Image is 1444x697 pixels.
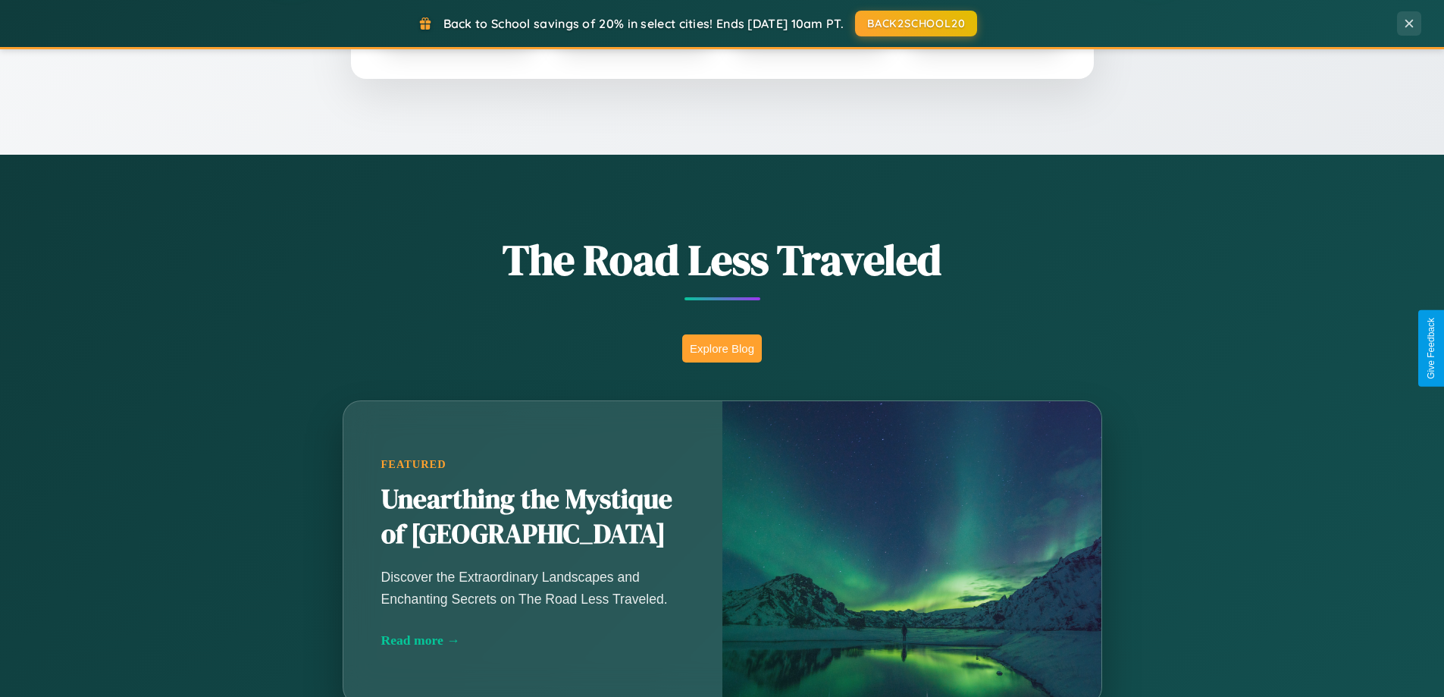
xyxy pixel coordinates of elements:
[381,633,684,648] div: Read more →
[682,334,762,363] button: Explore Blog
[443,16,844,31] span: Back to School savings of 20% in select cities! Ends [DATE] 10am PT.
[1426,318,1436,379] div: Give Feedback
[381,567,684,609] p: Discover the Extraordinary Landscapes and Enchanting Secrets on The Road Less Traveled.
[268,231,1177,289] h1: The Road Less Traveled
[381,482,684,552] h2: Unearthing the Mystique of [GEOGRAPHIC_DATA]
[381,458,684,471] div: Featured
[855,11,977,36] button: BACK2SCHOOL20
